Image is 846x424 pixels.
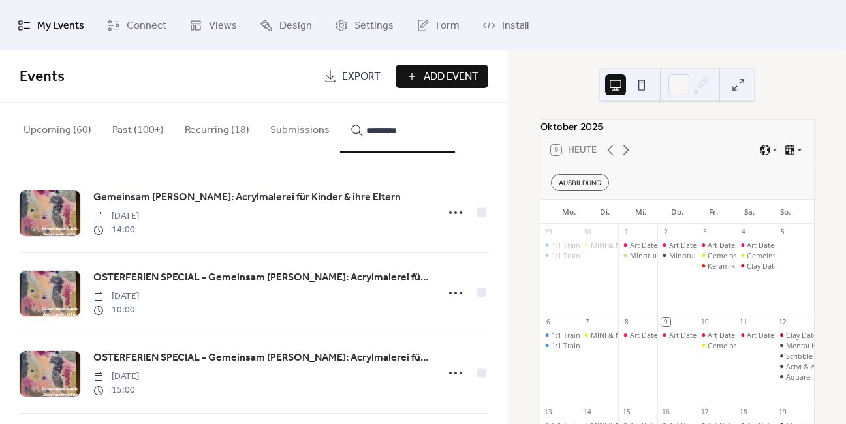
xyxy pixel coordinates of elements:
span: [DATE] [93,209,139,223]
span: Form [436,16,460,36]
div: Art Date: create & celebrate yourself [736,330,775,340]
div: 5 [778,228,787,237]
button: Submissions [260,103,340,151]
span: Settings [354,16,394,36]
div: 8 [622,318,631,327]
div: 16 [661,408,670,417]
div: 3 [700,228,710,237]
div: Art Date: create & celebrate yourself [618,240,657,250]
a: Design [250,5,322,45]
div: 1:1 Training mit Caterina (digital oder 5020 Salzburg) [540,240,580,250]
div: Scribble & Befreiung: Mental Health Weekend [775,351,814,361]
div: Mo. [551,200,587,224]
button: Past (100+) [102,103,174,151]
span: [DATE] [93,370,139,384]
div: Fr. [695,200,731,224]
div: Aquarell & Flow: Mental Health Weekend [775,372,814,382]
div: Art Date: create & celebrate yourself [708,240,828,250]
div: Clay Date [747,261,778,271]
div: 1:1 Training mit [PERSON_NAME] (digital oder 5020 [GEOGRAPHIC_DATA]) [552,240,798,250]
div: 1:1 Training mit [PERSON_NAME] (digital oder 5020 [GEOGRAPHIC_DATA]) [552,250,798,260]
div: MINI & ME: Dein Moment mit Baby [591,240,708,250]
div: Art Date: create & celebrate yourself [657,240,697,250]
div: Art Date: create & celebrate yourself [630,240,750,250]
span: Gemeinsam [PERSON_NAME]: Acrylmalerei für Kinder & ihre Eltern [93,190,401,205]
span: [DATE] [93,290,139,303]
a: Connect [97,5,176,45]
div: 1:1 Training mit Caterina (digital oder 5020 Salzburg) [540,330,580,340]
div: Mental Health Sunday: Vom Konsumieren ins Kreieren [775,341,814,350]
a: OSTERFERIEN SPECIAL - Gemeinsam [PERSON_NAME]: Acrylmalerei für Kinder & ihre Eltern [93,269,429,286]
div: Art Date: create & celebrate yourself [618,330,657,340]
div: Gemeinsam stark: Kreativzeit für Kind & Eltern [736,250,775,260]
span: 10:00 [93,303,139,317]
span: 15:00 [93,384,139,397]
div: MINI & ME: Dein Moment mit Baby [580,240,619,250]
div: Acryl & Ausdruck: Mental Health Weekend [775,361,814,371]
span: Events [20,63,65,91]
div: 14 [583,408,592,417]
div: 17 [700,408,710,417]
div: MINI & ME: Dein Moment mit Baby [580,330,619,340]
span: OSTERFERIEN SPECIAL - Gemeinsam [PERSON_NAME]: Acrylmalerei für Kinder & ihre Eltern [93,350,429,366]
div: 6 [544,318,553,327]
span: Views [209,16,237,36]
a: Settings [325,5,403,45]
span: Connect [127,16,166,36]
div: 9 [661,318,670,327]
span: Add Event [424,69,478,85]
div: Di. [587,200,623,224]
div: 19 [778,408,787,417]
div: Art Date: create & celebrate yourself [657,330,697,340]
div: Oktober 2025 [540,120,814,134]
div: AUSBILDUNG [551,174,609,191]
button: Add Event [396,65,488,88]
div: 13 [544,408,553,417]
div: Art Date: create & celebrate yourself [708,330,828,340]
div: 1 [622,228,631,237]
div: Clay Date [736,261,775,271]
a: Form [407,5,469,45]
div: 12 [778,318,787,327]
div: 29 [544,228,553,237]
div: 7 [583,318,592,327]
div: So. [768,200,804,224]
div: 4 [740,228,749,237]
a: Export [314,65,390,88]
div: 11 [740,318,749,327]
span: Design [279,16,312,36]
div: Gemeinsam stark: Kreativzeit für Kind & Eltern [697,250,736,260]
div: Art Date: create & celebrate yourself [669,330,789,340]
a: Views [180,5,247,45]
div: 18 [740,408,749,417]
div: Gemeinsam stark: Kreativzeit für Kind & Eltern [697,341,736,350]
div: 2 [661,228,670,237]
a: Install [473,5,539,45]
div: Art Date: create & celebrate yourself [697,240,736,250]
div: Sa. [731,200,767,224]
div: MINI & ME: Dein Moment mit Baby [591,330,708,340]
div: 1:1 Training mit Caterina (digital oder 5020 Salzburg) [540,250,580,260]
span: My Events [37,16,84,36]
div: Art Date: create & celebrate yourself [630,330,750,340]
div: Clay Date [786,330,817,340]
div: Art Date: create & celebrate yourself [697,330,736,340]
div: Do. [659,200,695,224]
div: 30 [583,228,592,237]
div: 15 [622,408,631,417]
span: Export [342,69,381,85]
div: Art Date: create & celebrate yourself [736,240,775,250]
div: 10 [700,318,710,327]
div: 1:1 Training mit [PERSON_NAME] (digital oder 5020 [GEOGRAPHIC_DATA]) [552,341,798,350]
div: Clay Date [775,330,814,340]
div: Mindful Morning [657,250,697,260]
div: Art Date: create & celebrate yourself [669,240,789,250]
a: My Events [8,5,94,45]
span: Install [502,16,529,36]
button: Recurring (18) [174,103,260,151]
div: Keramikmalerei: Gestalte deinen Selbstliebe-Anker [697,261,736,271]
span: 14:00 [93,223,139,237]
a: Gemeinsam [PERSON_NAME]: Acrylmalerei für Kinder & ihre Eltern [93,189,401,206]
